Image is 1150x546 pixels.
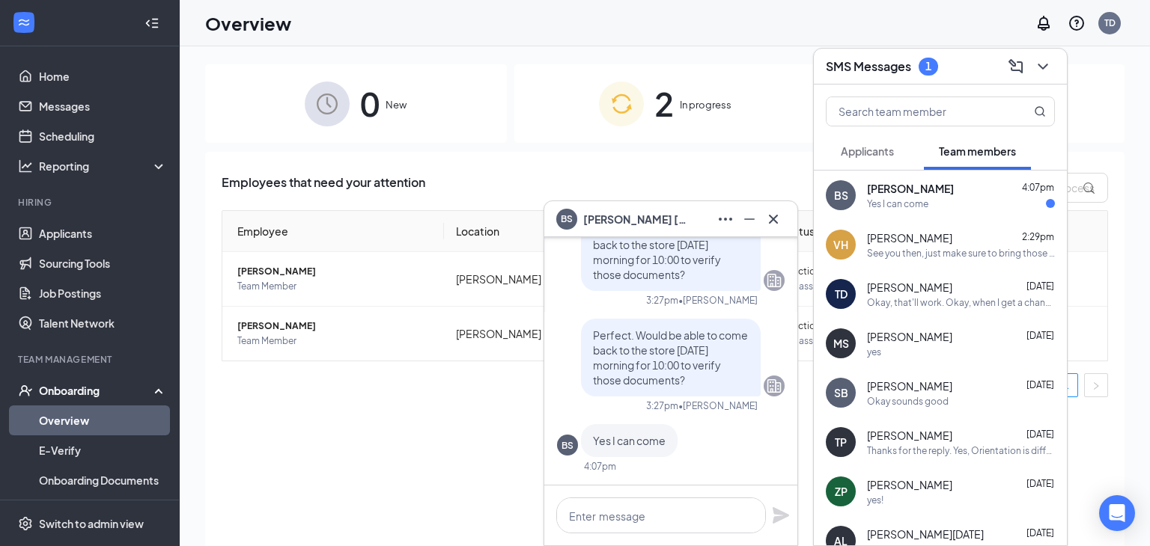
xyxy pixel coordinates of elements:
[1022,231,1054,242] span: 2:29pm
[867,444,1055,457] div: Thanks for the reply. Yes, Orientation is different than training. You previously confirmed that ...
[867,494,883,506] div: yes!
[39,218,167,248] a: Applicants
[646,399,678,412] div: 3:27pm
[1104,16,1116,29] div: TD
[678,399,758,412] span: • [PERSON_NAME]
[761,207,785,231] button: Cross
[654,78,674,129] span: 2
[827,97,1004,126] input: Search team member
[925,60,931,73] div: 1
[39,435,167,465] a: E-Verify
[740,210,758,228] svg: Minimize
[1031,55,1055,79] button: ChevronDown
[867,181,954,196] span: [PERSON_NAME]
[583,211,688,227] span: [PERSON_NAME] [PERSON_NAME]
[39,91,167,121] a: Messages
[1092,381,1101,390] span: right
[584,460,616,473] div: 4:07pm
[1026,379,1054,390] span: [DATE]
[16,15,31,30] svg: WorkstreamLogo
[646,294,678,307] div: 3:27pm
[237,334,432,349] span: Team Member
[39,121,167,151] a: Scheduling
[1026,478,1054,489] span: [DATE]
[1022,182,1054,193] span: 4:07pm
[39,61,167,91] a: Home
[835,435,847,450] div: TP
[39,495,167,525] a: Activity log
[205,10,291,36] h1: Overview
[1026,527,1054,539] span: [DATE]
[772,506,790,524] svg: Plane
[444,307,565,361] td: [PERSON_NAME]
[833,237,848,252] div: VH
[18,196,164,209] div: Hiring
[237,264,432,279] span: [PERSON_NAME]
[39,159,168,174] div: Reporting
[237,279,432,294] span: Team Member
[39,278,167,308] a: Job Postings
[593,328,748,387] span: Perfect. Would be able to come back to the store [DATE] morning for 10:00 to verify those documents?
[867,230,952,245] span: [PERSON_NAME]
[18,353,164,366] div: Team Management
[1004,55,1028,79] button: ComposeMessage
[1034,105,1046,117] svg: MagnifyingGlass
[714,207,737,231] button: Ellipses
[1026,429,1054,440] span: [DATE]
[867,395,949,408] div: Okay sounds good
[386,97,407,112] span: New
[144,16,159,31] svg: Collapse
[444,252,565,307] td: [PERSON_NAME]
[444,211,565,252] th: Location
[867,296,1055,309] div: Okay, that'll work. Okay, when I get a chance [DATE], I will look at it and set it up
[826,58,911,75] h3: SMS Messages
[867,280,952,295] span: [PERSON_NAME]
[1007,58,1025,76] svg: ComposeMessage
[593,434,666,447] span: Yes I can come
[39,383,154,398] div: Onboarding
[867,378,952,393] span: [PERSON_NAME]
[39,248,167,278] a: Sourcing Tools
[765,377,783,395] svg: Company
[765,272,783,289] svg: Company
[680,97,731,112] span: In progress
[237,319,432,334] span: [PERSON_NAME]
[867,527,984,542] span: [PERSON_NAME][DATE]
[835,484,848,499] div: ZP
[1099,495,1135,531] div: Open Intercom Messenger
[562,439,574,452] div: BS
[737,207,761,231] button: Minimize
[867,329,952,344] span: [PERSON_NAME]
[678,294,758,307] span: • [PERSON_NAME]
[39,308,167,338] a: Talent Network
[867,346,881,358] div: yes
[18,383,33,398] svg: UserCheck
[833,336,849,351] div: MS
[222,211,444,252] th: Employee
[1034,58,1052,76] svg: ChevronDown
[841,144,894,158] span: Applicants
[764,210,782,228] svg: Cross
[867,247,1055,260] div: See you then, just make sure to bring those documents needed.
[360,78,380,129] span: 0
[39,465,167,495] a: Onboarding Documents
[867,428,952,443] span: [PERSON_NAME]
[834,188,848,203] div: BS
[717,210,734,228] svg: Ellipses
[18,516,33,531] svg: Settings
[1084,373,1108,397] li: Next Page
[1026,280,1054,292] span: [DATE]
[867,477,952,492] span: [PERSON_NAME]
[39,516,144,531] div: Switch to admin view
[867,197,928,210] div: Yes I can come
[834,385,848,400] div: SB
[18,159,33,174] svg: Analysis
[1035,14,1053,32] svg: Notifications
[1068,14,1086,32] svg: QuestionInfo
[835,286,848,301] div: TD
[939,144,1016,158] span: Team members
[39,405,167,435] a: Overview
[1026,330,1054,341] span: [DATE]
[222,173,425,203] span: Employees that need your attention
